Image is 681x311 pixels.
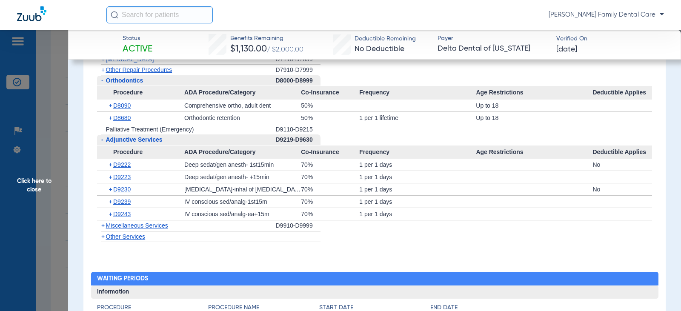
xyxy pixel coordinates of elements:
[106,77,143,84] span: Orthodontics
[549,11,664,19] span: [PERSON_NAME] Family Dental Care
[106,66,172,73] span: Other Repair Procedures
[301,86,359,100] span: Co-Insurance
[113,174,131,180] span: D9223
[101,136,103,143] span: -
[109,183,114,195] span: +
[592,183,652,195] div: No
[438,43,549,54] span: Delta Dental of [US_STATE]
[276,220,320,231] div: D9910-D9999
[301,171,359,183] div: 70%
[556,34,667,43] span: Verified On
[101,222,105,229] span: +
[101,77,103,84] span: -
[113,161,131,168] span: D9222
[359,208,476,220] div: 1 per 1 days
[276,134,320,146] div: D9219-D9630
[276,75,320,86] div: D8000-D8999
[106,233,146,240] span: Other Services
[184,86,301,100] span: ADA Procedure/Category
[106,126,194,133] span: Palliative Treatment (Emergency)
[91,285,658,299] h3: Information
[359,183,476,195] div: 1 per 1 days
[359,146,476,159] span: Frequency
[301,183,359,195] div: 70%
[113,102,131,109] span: D8090
[301,159,359,171] div: 70%
[106,6,213,23] input: Search for patients
[109,208,114,220] span: +
[109,112,114,124] span: +
[111,11,118,19] img: Search Icon
[476,112,592,124] div: Up to 18
[101,233,105,240] span: +
[267,46,303,53] span: / $2,000.00
[106,56,154,63] span: [MEDICAL_DATA]
[276,65,320,75] div: D7910-D7999
[106,222,168,229] span: Miscellaneous Services
[359,196,476,208] div: 1 per 1 days
[355,34,416,43] span: Deductible Remaining
[301,100,359,111] div: 50%
[123,34,152,43] span: Status
[97,86,185,100] span: Procedure
[592,146,652,159] span: Deductible Applies
[476,100,592,111] div: Up to 18
[113,211,131,217] span: D9243
[592,86,652,100] span: Deductible Applies
[123,43,152,55] span: Active
[301,208,359,220] div: 70%
[97,146,185,159] span: Procedure
[301,196,359,208] div: 70%
[276,124,320,135] div: D9110-D9215
[476,146,592,159] span: Age Restrictions
[109,100,114,111] span: +
[301,146,359,159] span: Co-Insurance
[113,114,131,121] span: D8680
[592,159,652,171] div: No
[184,112,301,124] div: Orthodontic retention
[184,208,301,220] div: IV conscious sed/analg-ea+15m
[359,159,476,171] div: 1 per 1 days
[359,171,476,183] div: 1 per 1 days
[184,183,301,195] div: [MEDICAL_DATA]-inhal of [MEDICAL_DATA] oxid
[106,136,163,143] span: Adjunctive Services
[113,198,131,205] span: D9239
[113,186,131,193] span: D9230
[476,86,592,100] span: Age Restrictions
[556,44,577,55] span: [DATE]
[184,171,301,183] div: Deep sedat/gen anesth- +15min
[109,196,114,208] span: +
[230,34,303,43] span: Benefits Remaining
[359,112,476,124] div: 1 per 1 lifetime
[301,112,359,124] div: 50%
[184,146,301,159] span: ADA Procedure/Category
[359,86,476,100] span: Frequency
[184,159,301,171] div: Deep sedat/gen anesth- 1st15min
[109,171,114,183] span: +
[355,45,404,53] span: No Deductible
[101,56,105,63] span: +
[109,159,114,171] span: +
[101,66,105,73] span: +
[184,196,301,208] div: IV conscious sed/analg-1st15m
[438,34,549,43] span: Payer
[91,272,658,285] h2: Waiting Periods
[184,100,301,111] div: Comprehensive ortho, adult dent
[230,45,267,54] span: $1,130.00
[17,6,46,21] img: Zuub Logo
